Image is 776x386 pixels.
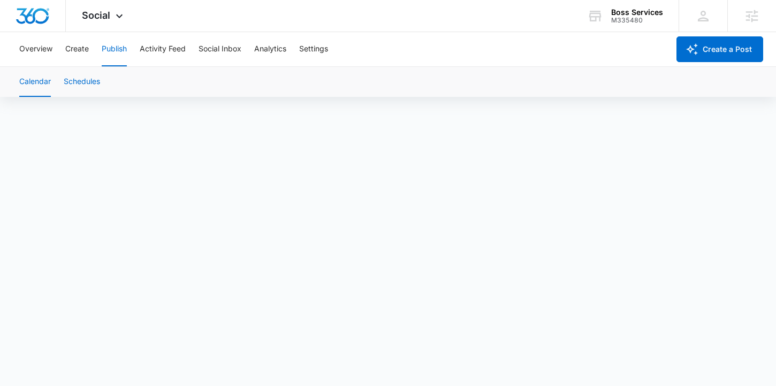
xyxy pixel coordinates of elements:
[676,36,763,62] button: Create a Post
[199,32,241,66] button: Social Inbox
[102,32,127,66] button: Publish
[254,32,286,66] button: Analytics
[611,8,663,17] div: account name
[64,67,100,97] button: Schedules
[65,32,89,66] button: Create
[82,10,110,21] span: Social
[19,67,51,97] button: Calendar
[140,32,186,66] button: Activity Feed
[299,32,328,66] button: Settings
[611,17,663,24] div: account id
[19,32,52,66] button: Overview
